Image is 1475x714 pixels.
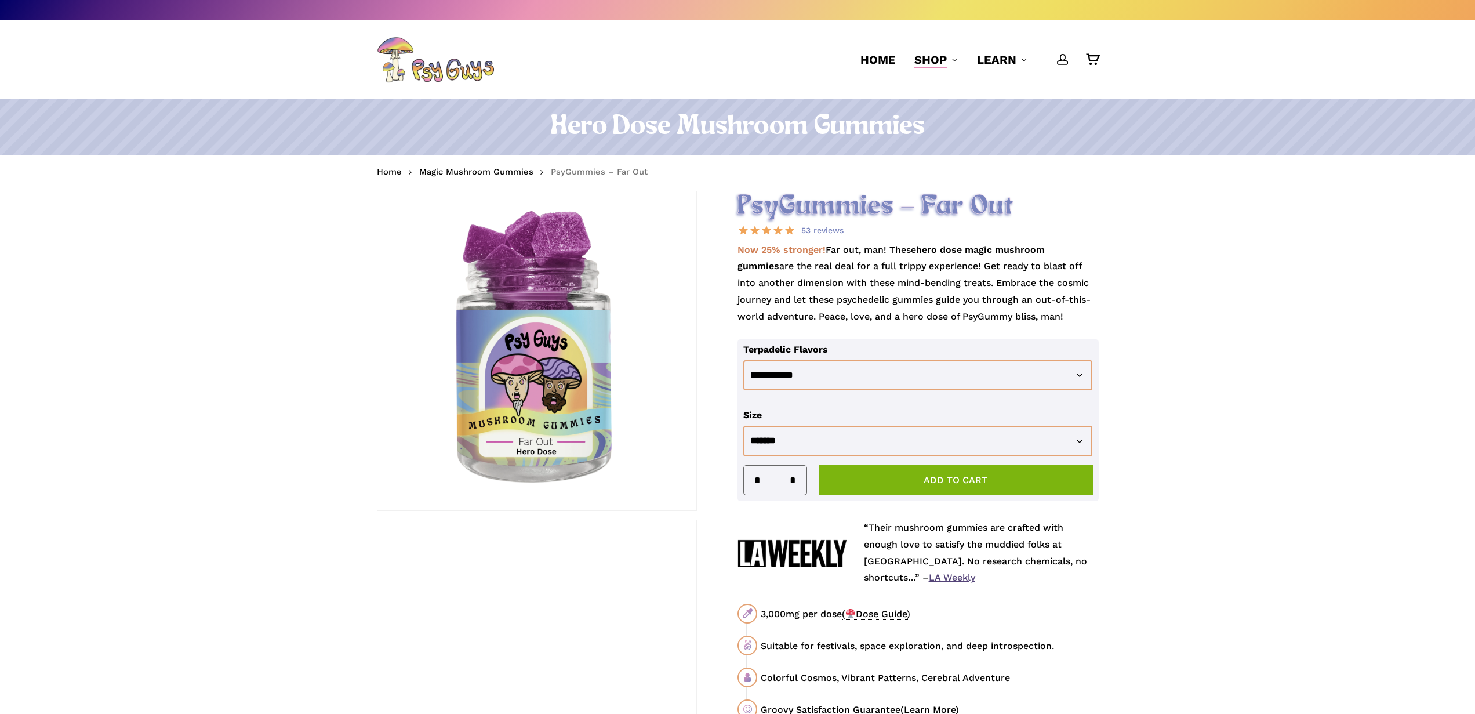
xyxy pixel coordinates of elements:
a: Cart [1086,53,1099,66]
div: Colorful Cosmos, Vibrant Patterns, Cerebral Adventure [761,670,1098,685]
a: Magic Mushroom Gummies [419,166,533,177]
label: Terpadelic Flavors [743,344,828,355]
p: “Their mushroom gummies are crafted with enough love to satisfy the muddied folks at [GEOGRAPHIC_... [864,520,1099,586]
img: PsyGuys [377,37,494,83]
button: Add to cart [819,465,1093,495]
span: Learn [977,53,1016,67]
h2: PsyGummies – Far Out [738,191,1099,223]
h1: Hero Dose Mushroom Gummies [377,111,1099,143]
input: Product quantity [764,466,786,495]
a: Home [377,166,402,177]
div: 3,000mg per dose [761,607,1098,621]
a: Shop [914,52,958,68]
a: LA Weekly [929,572,975,583]
img: 🍄 [846,609,855,618]
a: Learn [977,52,1028,68]
strong: Now 25% stronger! [738,244,826,255]
img: La Weekly Logo [738,539,846,567]
span: Home [860,53,896,67]
span: ( Dose Guide) [842,608,910,620]
p: Far out, man! These are the real deal for a full trippy experience! Get ready to blast off into a... [738,242,1099,339]
div: Suitable for festivals, space exploration, and deep introspection. [761,639,1098,653]
label: Size [743,409,762,421]
span: Shop [914,53,947,67]
nav: Main Menu [851,20,1099,99]
a: Home [860,52,896,68]
span: PsyGummies – Far Out [551,166,648,177]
